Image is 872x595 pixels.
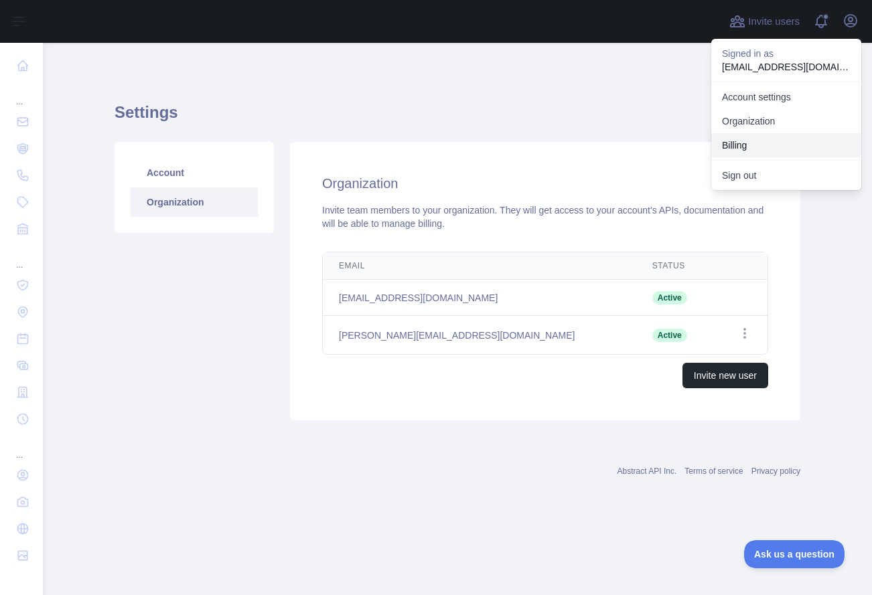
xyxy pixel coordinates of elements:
[682,363,768,388] button: Invite new user
[11,434,32,460] div: ...
[711,163,861,187] button: Sign out
[11,244,32,270] div: ...
[711,133,861,157] button: Billing
[636,252,715,280] th: Status
[617,466,677,476] a: Abstract API Inc.
[722,47,851,60] p: Signed in as
[323,316,636,355] td: [PERSON_NAME][EMAIL_ADDRESS][DOMAIN_NAME]
[722,60,851,74] p: [EMAIL_ADDRESS][DOMAIN_NAME]
[131,187,258,217] a: Organization
[744,540,845,568] iframe: Toggle Customer Support
[652,329,687,342] span: Active
[727,11,802,32] button: Invite users
[11,80,32,107] div: ...
[322,203,768,230] div: Invite team members to your organization. They will get access to your account's APIs, documentat...
[323,280,636,316] td: [EMAIL_ADDRESS][DOMAIN_NAME]
[323,252,636,280] th: Email
[751,466,800,476] a: Privacy policy
[652,291,687,305] span: Active
[131,158,258,187] a: Account
[115,102,800,134] h1: Settings
[322,174,768,193] h2: Organization
[748,14,800,29] span: Invite users
[684,466,743,476] a: Terms of service
[711,109,861,133] a: Organization
[711,85,861,109] a: Account settings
